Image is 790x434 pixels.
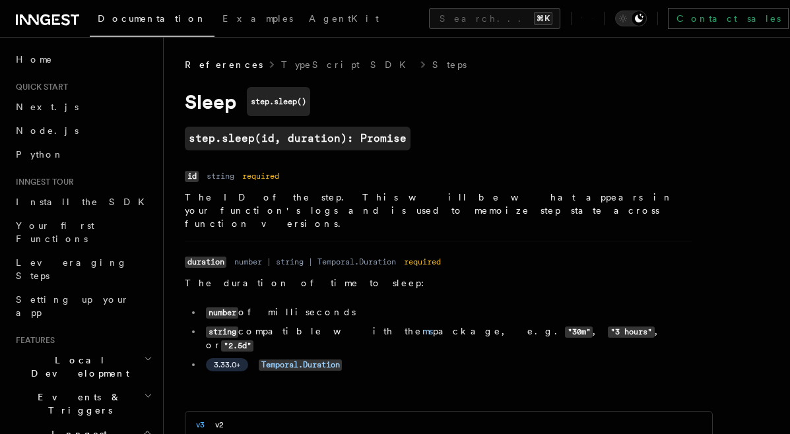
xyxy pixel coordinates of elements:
button: Search...⌘K [429,8,560,29]
code: "3 hours" [608,326,654,338]
code: step.sleep() [247,87,310,116]
a: Python [11,142,155,166]
span: Python [16,149,64,160]
button: Local Development [11,348,155,385]
a: Steps [432,58,467,71]
span: Inngest tour [11,177,74,187]
span: Home [16,53,53,66]
button: Toggle dark mode [615,11,647,26]
a: Examples [214,4,301,36]
code: id [185,171,199,182]
span: Examples [222,13,293,24]
a: ms [422,326,433,336]
a: Home [11,47,155,71]
code: number [206,307,238,319]
span: 3.33.0+ [214,359,240,370]
span: Node.js [16,125,79,136]
a: Node.js [11,119,155,142]
span: AgentKit [309,13,379,24]
a: Leveraging Steps [11,251,155,288]
dd: number | string | Temporal.Duration [234,257,396,267]
a: step.sleep(id, duration): Promise [185,127,411,150]
p: The duration of time to sleep: [185,276,692,290]
code: "2.5d" [221,340,253,352]
button: Events & Triggers [11,385,155,422]
span: Local Development [11,354,144,380]
a: Your first Functions [11,214,155,251]
code: duration [185,257,226,268]
h1: Sleep [185,87,713,116]
span: Documentation [98,13,207,24]
li: compatible with the package, e.g. , , or [202,325,692,352]
span: References [185,58,263,71]
a: Setting up your app [11,288,155,325]
code: "30m" [565,326,593,338]
kbd: ⌘K [534,12,552,25]
a: Documentation [90,4,214,37]
code: Temporal.Duration [259,359,342,371]
dd: required [404,257,441,267]
span: Features [11,335,55,346]
code: string [206,326,238,338]
a: AgentKit [301,4,387,36]
span: Next.js [16,102,79,112]
span: Quick start [11,82,68,92]
span: Install the SDK [16,197,152,207]
a: Next.js [11,95,155,119]
a: Install the SDK [11,190,155,214]
p: The ID of the step. This will be what appears in your function's logs and is used to memoize step... [185,191,692,230]
li: of milliseconds [202,305,692,319]
span: Your first Functions [16,220,94,244]
span: Setting up your app [16,294,129,318]
dd: required [242,171,279,181]
span: Events & Triggers [11,390,144,417]
dd: string [207,171,234,181]
a: Contact sales [668,8,789,29]
a: Temporal.Duration [259,359,342,369]
span: Leveraging Steps [16,257,127,281]
a: TypeScript SDK [281,58,414,71]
